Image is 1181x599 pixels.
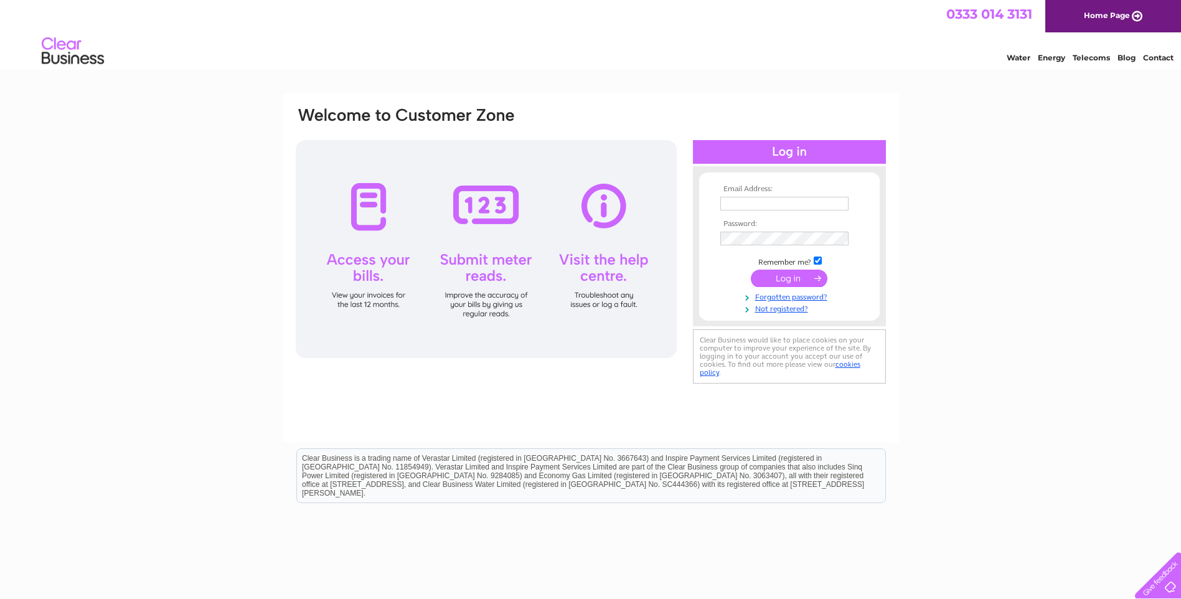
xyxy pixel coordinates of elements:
[297,7,885,60] div: Clear Business is a trading name of Verastar Limited (registered in [GEOGRAPHIC_DATA] No. 3667643...
[693,329,886,384] div: Clear Business would like to place cookies on your computer to improve your experience of the sit...
[1117,53,1136,62] a: Blog
[946,6,1032,22] a: 0333 014 3131
[700,360,860,377] a: cookies policy
[720,302,862,314] a: Not registered?
[717,185,862,194] th: Email Address:
[717,220,862,229] th: Password:
[1143,53,1174,62] a: Contact
[41,32,105,70] img: logo.png
[751,270,827,287] input: Submit
[1007,53,1030,62] a: Water
[1038,53,1065,62] a: Energy
[1073,53,1110,62] a: Telecoms
[717,255,862,267] td: Remember me?
[720,290,862,302] a: Forgotten password?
